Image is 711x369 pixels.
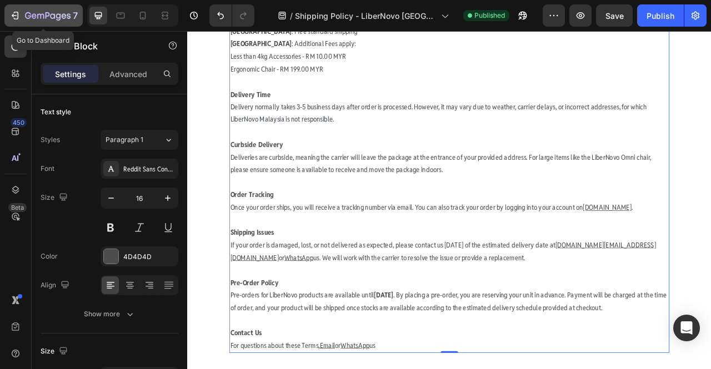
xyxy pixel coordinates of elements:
button: Save [596,4,633,27]
button: Show more [41,304,178,324]
div: Size [41,190,70,205]
strong: Order Tracking [54,203,109,214]
div: Open Intercom Messenger [673,315,700,341]
div: Show more [84,309,136,320]
span: Save [605,11,624,21]
button: Publish [637,4,684,27]
div: 4D4D4D [123,252,176,262]
div: Styles [41,135,60,145]
button: 7 [4,4,83,27]
button: Paragraph 1 [101,130,178,150]
a: [DOMAIN_NAME][EMAIL_ADDRESS][DOMAIN_NAME] [54,266,596,294]
strong: Curbside Delivery [54,139,121,150]
div: Undo/Redo [209,4,254,27]
span: Delivery normally takes 3-5 business days after order is processed. However, it may vary due to w... [54,90,584,118]
iframe: Design area [187,31,711,369]
div: Align [41,278,72,293]
strong: Shipping Issues [54,250,111,262]
a: [DOMAIN_NAME] [503,219,565,230]
span: / [290,10,293,22]
span: Paragraph 1 [106,135,143,145]
p: Once your order ships, you will receive a tracking number via email. You can also track your orde... [54,201,612,233]
p: Settings [55,68,86,80]
div: Size [41,344,70,359]
strong: [DATE] [237,330,262,342]
strong: [GEOGRAPHIC_DATA] [54,11,133,22]
p: Deliveries are curbside, meaning the carrier will leave the package at the entrance of your provi... [54,137,612,201]
div: Publish [647,10,674,22]
p: : Additional Fees apply: Less than 4kg Accessories - RM 10.00 MYR Ergonomic Chair - RM 199.00 MYR [54,9,612,73]
p: Text Block [54,39,148,53]
div: Font [41,164,54,174]
div: Beta [8,203,27,212]
div: 450 [11,118,27,127]
p: Advanced [109,68,147,80]
span: Shipping Policy - LiberNovo [GEOGRAPHIC_DATA] [295,10,437,22]
strong: Pre-Order Policy [54,315,116,326]
strong: Delivery Time [54,75,106,87]
span: Published [474,11,505,21]
a: WhatsApp [123,282,160,294]
p: 7 [73,9,78,22]
div: Color [41,251,58,261]
div: Reddit Sans Condensed [123,164,176,174]
div: Text style [41,107,71,117]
